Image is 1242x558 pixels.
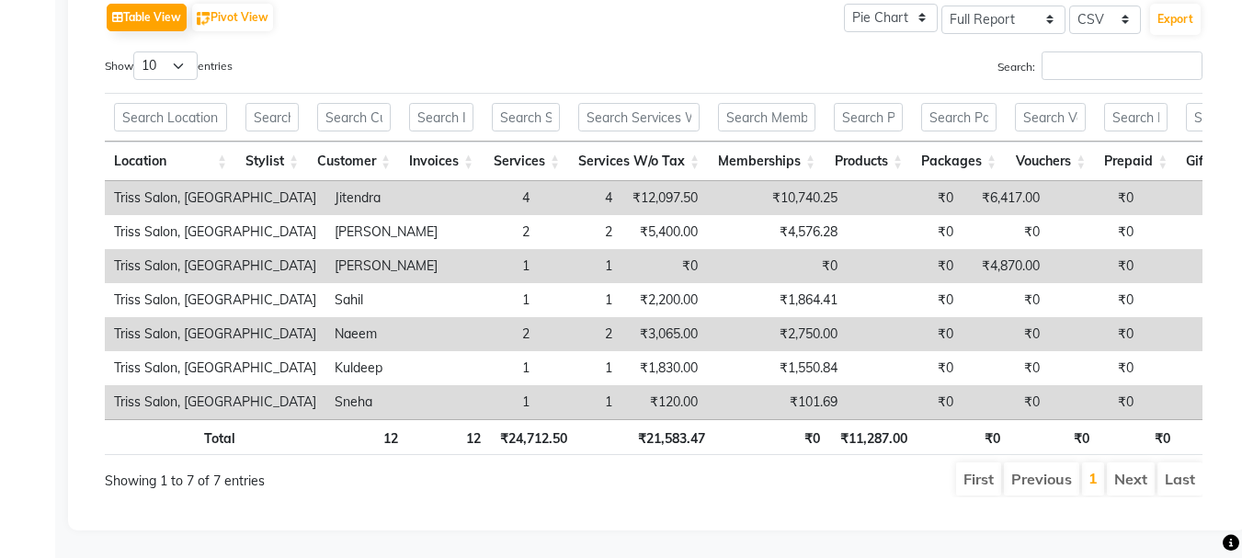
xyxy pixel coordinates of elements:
[709,142,825,181] th: Memberships: activate to sort column ascending
[917,419,1009,455] th: ₹0
[1049,215,1143,249] td: ₹0
[997,51,1202,80] label: Search:
[707,249,847,283] td: ₹0
[483,142,569,181] th: Services: activate to sort column ascending
[105,351,325,385] td: Triss Salon, [GEOGRAPHIC_DATA]
[539,351,621,385] td: 1
[847,385,963,419] td: ₹0
[447,215,539,249] td: 2
[133,51,198,80] select: Showentries
[621,249,707,283] td: ₹0
[569,142,709,181] th: Services W/o Tax: activate to sort column ascending
[1049,351,1143,385] td: ₹0
[308,142,400,181] th: Customer: activate to sort column ascending
[1143,249,1231,283] td: ₹0
[447,249,539,283] td: 1
[192,4,273,31] button: Pivot View
[1179,419,1241,455] th: ₹0
[1009,419,1099,455] th: ₹0
[105,51,233,80] label: Show entries
[490,419,576,455] th: ₹24,712.50
[718,103,815,131] input: Search Memberships
[325,283,447,317] td: Sahil
[963,317,1049,351] td: ₹0
[847,283,963,317] td: ₹0
[1150,4,1201,35] button: Export
[829,419,917,455] th: ₹11,287.00
[105,385,325,419] td: Triss Salon, [GEOGRAPHIC_DATA]
[447,351,539,385] td: 1
[539,283,621,317] td: 1
[236,142,308,181] th: Stylist: activate to sort column ascending
[447,385,539,419] td: 1
[834,103,903,131] input: Search Products
[1049,249,1143,283] td: ₹0
[963,351,1049,385] td: ₹0
[1099,419,1179,455] th: ₹0
[325,317,447,351] td: Naeem
[847,181,963,215] td: ₹0
[1049,181,1143,215] td: ₹0
[963,249,1049,283] td: ₹4,870.00
[621,181,707,215] td: ₹12,097.50
[317,103,391,131] input: Search Customer
[921,103,997,131] input: Search Packages
[707,283,847,317] td: ₹1,864.41
[825,142,912,181] th: Products: activate to sort column ascending
[1088,469,1098,487] a: 1
[1104,103,1168,131] input: Search Prepaid
[315,419,407,455] th: 12
[539,317,621,351] td: 2
[325,215,447,249] td: [PERSON_NAME]
[447,181,539,215] td: 4
[1177,142,1238,181] th: Gifts: activate to sort column ascending
[105,419,245,455] th: Total
[1006,142,1095,181] th: Vouchers: activate to sort column ascending
[1015,103,1086,131] input: Search Vouchers
[325,249,447,283] td: [PERSON_NAME]
[1186,103,1229,131] input: Search Gifts
[1049,283,1143,317] td: ₹0
[105,215,325,249] td: Triss Salon, [GEOGRAPHIC_DATA]
[847,215,963,249] td: ₹0
[325,385,447,419] td: Sneha
[1042,51,1202,80] input: Search:
[621,351,707,385] td: ₹1,830.00
[114,103,227,131] input: Search Location
[409,103,473,131] input: Search Invoices
[1143,351,1231,385] td: ₹0
[847,351,963,385] td: ₹0
[912,142,1006,181] th: Packages: activate to sort column ascending
[1095,142,1177,181] th: Prepaid: activate to sort column ascending
[1143,283,1231,317] td: ₹0
[707,351,847,385] td: ₹1,550.84
[963,283,1049,317] td: ₹0
[105,181,325,215] td: Triss Salon, [GEOGRAPHIC_DATA]
[578,103,700,131] input: Search Services W/o Tax
[621,283,707,317] td: ₹2,200.00
[197,12,211,26] img: pivot.png
[105,249,325,283] td: Triss Salon, [GEOGRAPHIC_DATA]
[447,283,539,317] td: 1
[539,385,621,419] td: 1
[621,317,707,351] td: ₹3,065.00
[1143,181,1231,215] td: ₹0
[1143,317,1231,351] td: ₹0
[707,385,847,419] td: ₹101.69
[325,181,447,215] td: Jitendra
[1143,215,1231,249] td: ₹0
[492,103,560,131] input: Search Services
[400,142,483,181] th: Invoices: activate to sort column ascending
[576,419,714,455] th: ₹21,583.47
[847,317,963,351] td: ₹0
[1143,385,1231,419] td: ₹0
[539,215,621,249] td: 2
[963,215,1049,249] td: ₹0
[105,142,236,181] th: Location: activate to sort column ascending
[707,317,847,351] td: ₹2,750.00
[707,215,847,249] td: ₹4,576.28
[963,181,1049,215] td: ₹6,417.00
[105,283,325,317] td: Triss Salon, [GEOGRAPHIC_DATA]
[539,181,621,215] td: 4
[714,419,829,455] th: ₹0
